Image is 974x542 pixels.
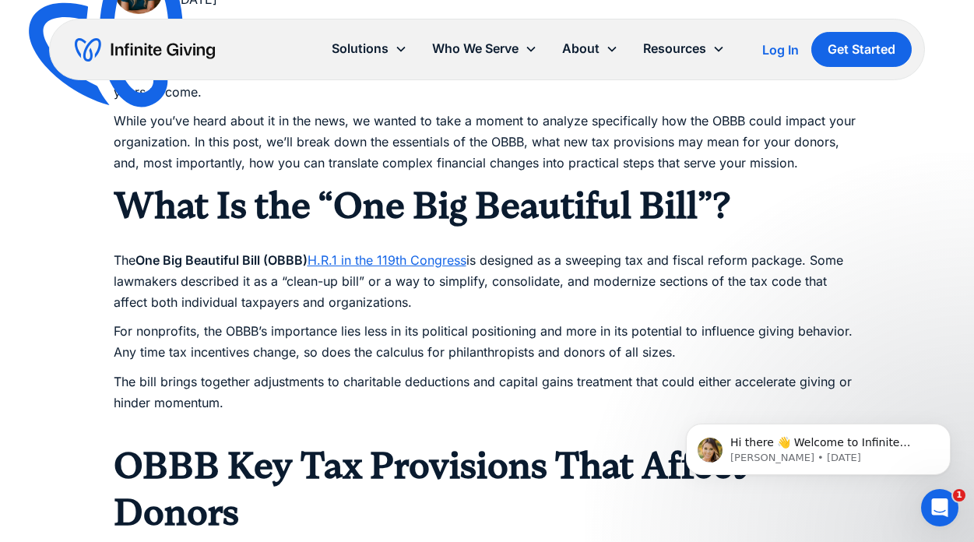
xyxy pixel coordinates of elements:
div: Solutions [332,38,389,59]
strong: What Is the “One Big Beautiful Bill”? [114,184,731,227]
a: H.R.1 in the 119th Congress [308,252,466,268]
p: While you’ve heard about it in the news, we wanted to take a moment to analyze specifically how t... [114,111,861,174]
strong: One Big Beautiful Bill (OBBB) [135,252,308,268]
iframe: Intercom notifications message [663,391,974,500]
div: Solutions [319,32,420,65]
a: Get Started [811,32,912,67]
span: 1 [953,489,965,502]
div: Who We Serve [432,38,519,59]
strong: OBBB Key Tax Provisions That Affect Donors [114,444,746,534]
a: Log In [762,40,799,59]
a: home [75,37,215,62]
p: The bill brings together adjustments to charitable deductions and capital gains treatment that co... [114,371,861,435]
div: Log In [762,44,799,56]
iframe: Intercom live chat [921,489,958,526]
div: Who We Serve [420,32,550,65]
div: Resources [631,32,737,65]
p: The is designed as a sweeping tax and fiscal reform package. Some lawmakers described it as a “cl... [114,229,861,314]
div: Resources [643,38,706,59]
div: About [550,32,631,65]
p: For nonprofits, the OBBB’s importance lies less in its political positioning and more in its pote... [114,321,861,363]
div: About [562,38,600,59]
